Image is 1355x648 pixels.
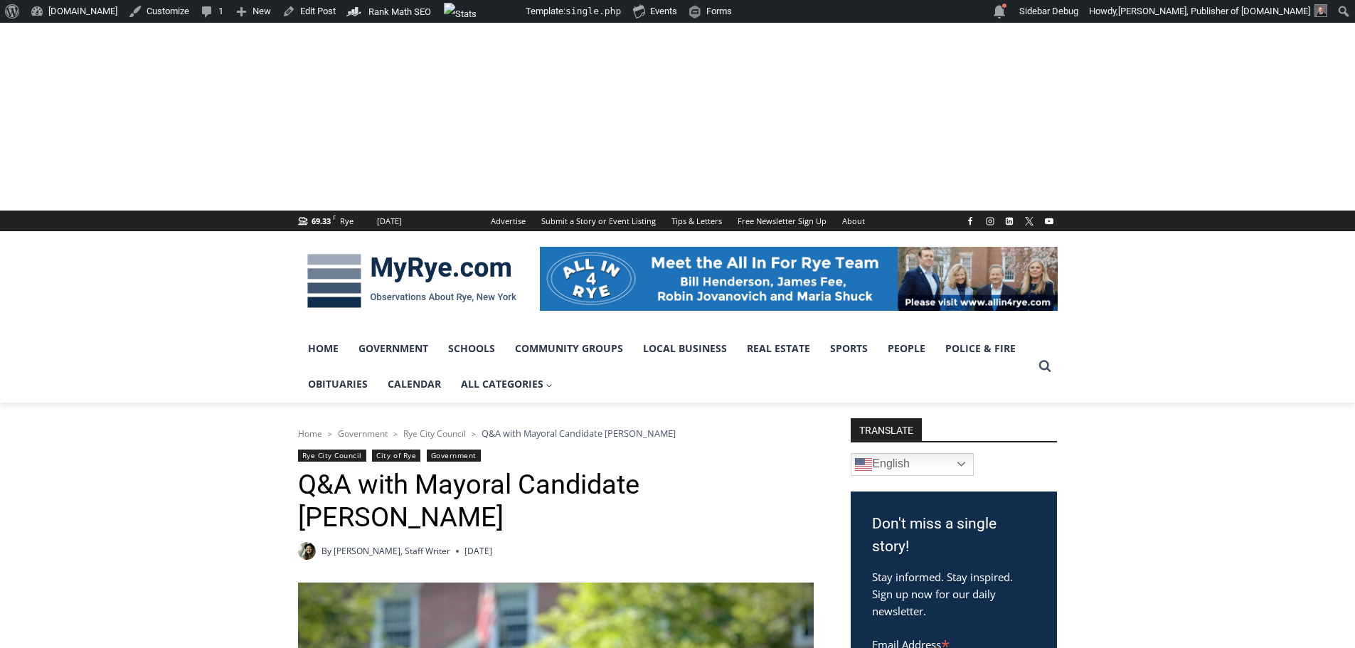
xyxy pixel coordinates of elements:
[962,213,979,230] a: Facebook
[855,456,872,473] img: en
[633,331,737,366] a: Local Business
[737,331,820,366] a: Real Estate
[328,429,332,439] span: >
[540,247,1058,311] img: All in for Rye
[878,331,935,366] a: People
[851,453,974,476] a: English
[1041,213,1058,230] a: YouTube
[1032,354,1058,379] button: View Search Form
[427,450,481,462] a: Government
[372,450,420,462] a: City of Rye
[298,469,814,533] h1: Q&A with Mayoral Candidate [PERSON_NAME]
[444,3,524,20] img: Views over 48 hours. Click for more Jetpack Stats.
[298,331,1032,403] nav: Primary Navigation
[482,427,676,440] span: Q&A with Mayoral Candidate [PERSON_NAME]
[334,545,450,557] a: [PERSON_NAME], Staff Writer
[368,6,431,17] span: Rank Math SEO
[851,418,922,441] strong: TRANSLATE
[298,331,349,366] a: Home
[298,450,366,462] a: Rye City Council
[298,542,316,560] img: (PHOTO: MyRye.com Intern and Editor Tucker Smith. Contributed.)Tucker Smith, MyRye.com
[298,244,526,318] img: MyRye.com
[483,211,873,231] nav: Secondary Navigation
[982,213,999,230] a: Instagram
[333,213,336,221] span: F
[1001,213,1018,230] a: Linkedin
[565,6,621,16] span: single.php
[1118,6,1310,16] span: [PERSON_NAME], Publisher of [DOMAIN_NAME]
[438,331,505,366] a: Schools
[820,331,878,366] a: Sports
[298,366,378,402] a: Obituaries
[340,215,354,228] div: Rye
[349,331,438,366] a: Government
[461,376,553,392] span: All Categories
[505,331,633,366] a: Community Groups
[298,542,316,560] a: Author image
[872,513,1036,558] h3: Don't miss a single story!
[403,427,466,440] a: Rye City Council
[730,211,834,231] a: Free Newsletter Sign Up
[664,211,730,231] a: Tips & Letters
[464,544,492,558] time: [DATE]
[472,429,476,439] span: >
[298,427,322,440] a: Home
[298,426,814,440] nav: Breadcrumbs
[1021,213,1038,230] a: X
[322,544,331,558] span: By
[378,366,451,402] a: Calendar
[872,568,1036,620] p: Stay informed. Stay inspired. Sign up now for our daily newsletter.
[451,366,563,402] a: All Categories
[834,211,873,231] a: About
[312,216,331,226] span: 69.33
[935,331,1026,366] a: Police & Fire
[393,429,398,439] span: >
[338,427,388,440] a: Government
[377,215,402,228] div: [DATE]
[483,211,533,231] a: Advertise
[533,211,664,231] a: Submit a Story or Event Listing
